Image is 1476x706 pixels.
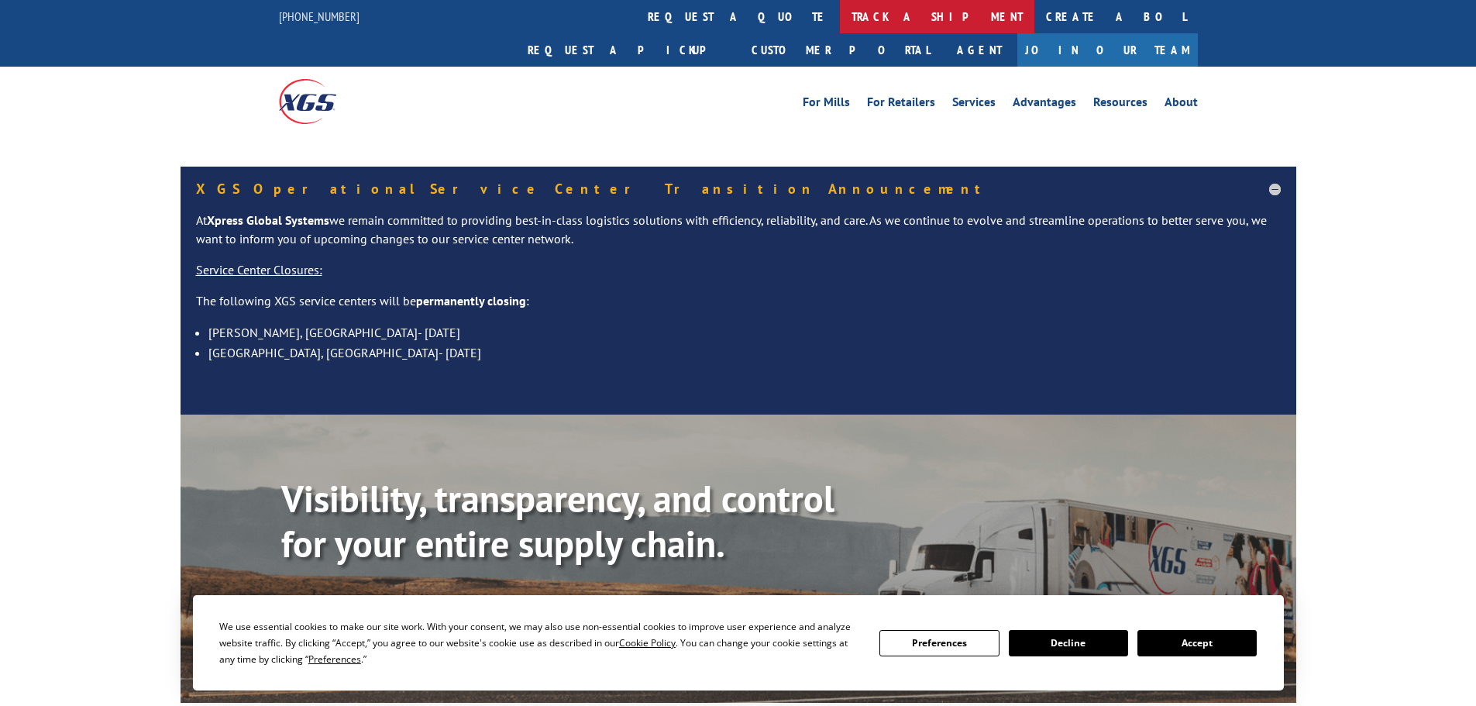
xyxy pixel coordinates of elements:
[279,9,360,24] a: [PHONE_NUMBER]
[208,343,1281,363] li: [GEOGRAPHIC_DATA], [GEOGRAPHIC_DATA]- [DATE]
[1093,96,1147,113] a: Resources
[740,33,941,67] a: Customer Portal
[281,474,834,567] b: Visibility, transparency, and control for your entire supply chain.
[308,653,361,666] span: Preferences
[196,262,322,277] u: Service Center Closures:
[1017,33,1198,67] a: Join Our Team
[1009,630,1128,656] button: Decline
[952,96,996,113] a: Services
[803,96,850,113] a: For Mills
[941,33,1017,67] a: Agent
[879,630,999,656] button: Preferences
[208,322,1281,343] li: [PERSON_NAME], [GEOGRAPHIC_DATA]- [DATE]
[219,618,861,667] div: We use essential cookies to make our site work. With your consent, we may also use non-essential ...
[207,212,329,228] strong: Xpress Global Systems
[1165,96,1198,113] a: About
[1013,96,1076,113] a: Advantages
[867,96,935,113] a: For Retailers
[619,636,676,649] span: Cookie Policy
[196,182,1281,196] h5: XGS Operational Service Center Transition Announcement
[196,292,1281,323] p: The following XGS service centers will be :
[516,33,740,67] a: Request a pickup
[416,293,526,308] strong: permanently closing
[193,595,1284,691] div: Cookie Consent Prompt
[196,212,1281,261] p: At we remain committed to providing best-in-class logistics solutions with efficiency, reliabilit...
[1137,630,1257,656] button: Accept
